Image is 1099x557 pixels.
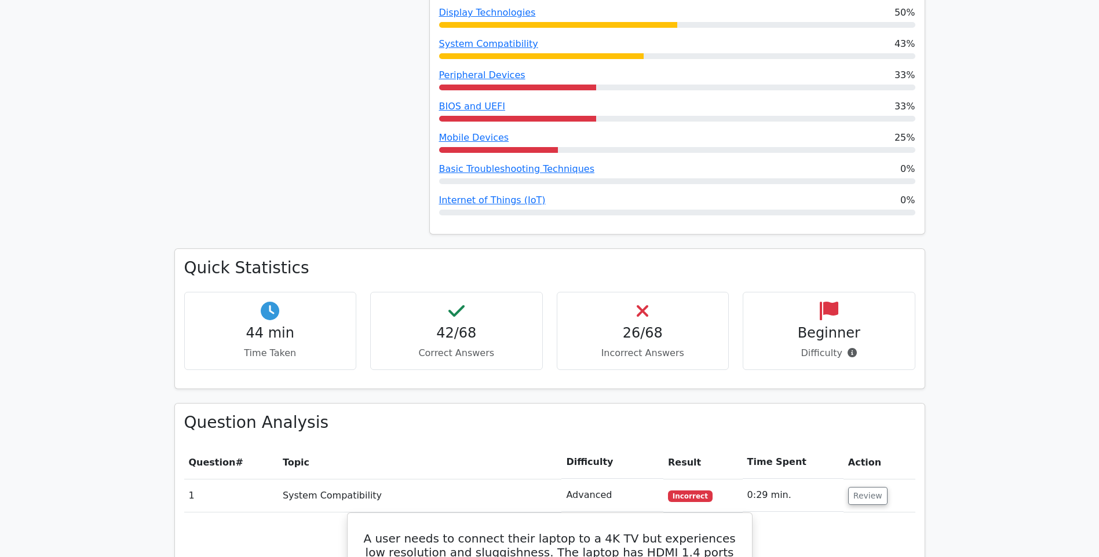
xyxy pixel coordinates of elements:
[194,325,347,342] h4: 44 min
[894,131,915,145] span: 25%
[184,258,915,278] h3: Quick Statistics
[753,346,906,360] p: Difficulty
[439,132,509,143] a: Mobile Devices
[439,38,538,49] a: System Compatibility
[439,195,546,206] a: Internet of Things (IoT)
[668,490,713,502] span: Incorrect
[278,479,562,512] td: System Compatibility
[184,446,278,479] th: #
[567,346,720,360] p: Incorrect Answers
[848,487,888,505] button: Review
[844,446,915,479] th: Action
[189,457,236,468] span: Question
[380,325,533,342] h4: 42/68
[194,346,347,360] p: Time Taken
[894,6,915,20] span: 50%
[894,37,915,51] span: 43%
[184,413,915,433] h3: Question Analysis
[278,446,562,479] th: Topic
[900,162,915,176] span: 0%
[894,100,915,113] span: 33%
[900,193,915,207] span: 0%
[743,446,844,479] th: Time Spent
[439,163,595,174] a: Basic Troubleshooting Techniques
[380,346,533,360] p: Correct Answers
[439,7,536,18] a: Display Technologies
[184,479,278,512] td: 1
[663,446,743,479] th: Result
[439,69,525,80] a: Peripheral Devices
[743,479,844,512] td: 0:29 min.
[753,325,906,342] h4: Beginner
[561,479,663,512] td: Advanced
[439,101,505,112] a: BIOS and UEFI
[561,446,663,479] th: Difficulty
[894,68,915,82] span: 33%
[567,325,720,342] h4: 26/68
